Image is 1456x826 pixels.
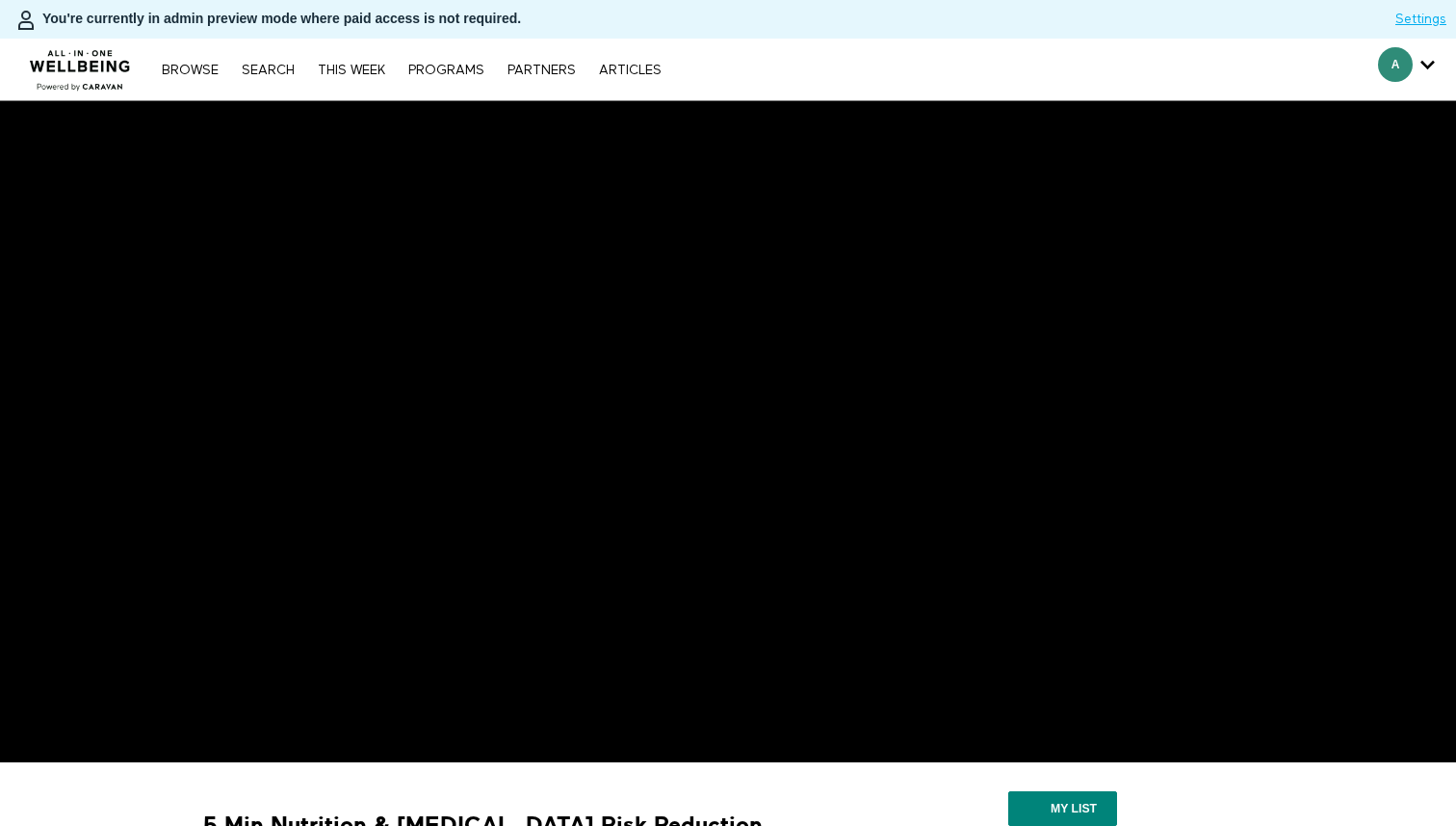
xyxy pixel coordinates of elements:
a: PARTNERS [498,64,585,77]
img: CARAVAN [22,36,139,93]
nav: Primary [152,60,670,79]
div: Secondary [1364,39,1449,100]
button: My list [1008,791,1117,826]
a: PROGRAMS [399,64,494,77]
a: Settings [1395,10,1446,29]
a: Search [232,64,304,77]
a: Browse [152,64,228,77]
img: person-bdfc0eaa9744423c596e6e1c01710c89950b1dff7c83b5d61d716cfd8139584f.svg [14,9,38,32]
a: THIS WEEK [308,64,395,77]
a: ARTICLES [589,64,671,77]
